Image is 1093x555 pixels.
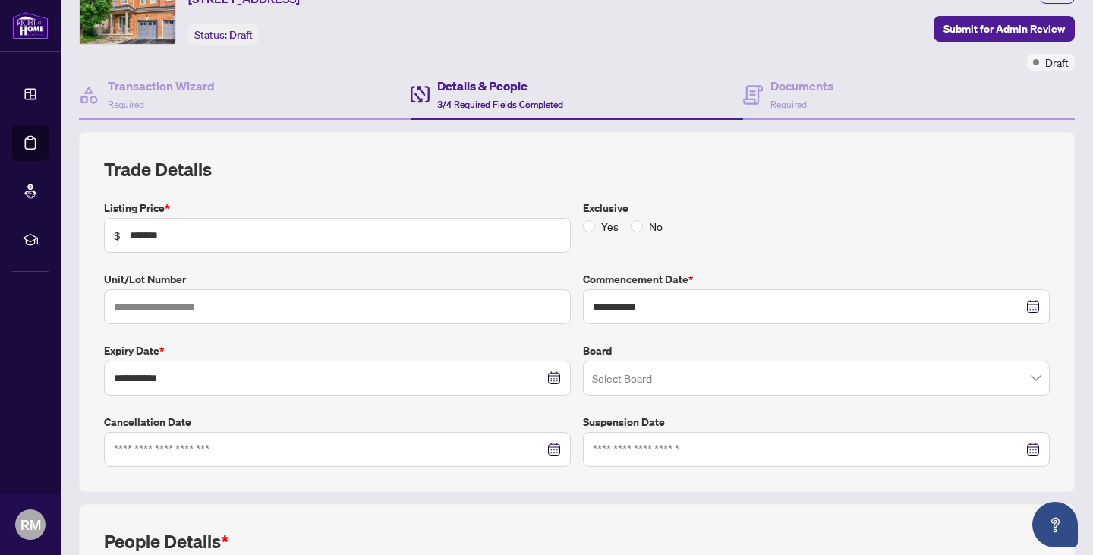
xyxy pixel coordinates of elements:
label: Board [583,342,1050,359]
span: Required [108,99,144,110]
h2: People Details [104,529,229,553]
span: Draft [229,28,253,42]
h2: Trade Details [104,157,1050,181]
span: Submit for Admin Review [943,17,1065,41]
label: Unit/Lot Number [104,271,571,288]
span: Required [770,99,807,110]
img: logo [12,11,49,39]
h4: Documents [770,77,833,95]
label: Expiry Date [104,342,571,359]
label: Cancellation Date [104,414,571,430]
h4: Transaction Wizard [108,77,215,95]
label: Exclusive [583,200,1050,216]
button: Open asap [1032,502,1078,547]
span: RM [20,514,41,535]
div: Status: [188,24,259,45]
span: 3/4 Required Fields Completed [437,99,563,110]
button: Submit for Admin Review [934,16,1075,42]
label: Suspension Date [583,414,1050,430]
label: Commencement Date [583,271,1050,288]
span: Yes [595,218,625,235]
label: Listing Price [104,200,571,216]
h4: Details & People [437,77,563,95]
span: No [643,218,669,235]
span: Draft [1045,54,1069,71]
span: $ [114,227,121,244]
